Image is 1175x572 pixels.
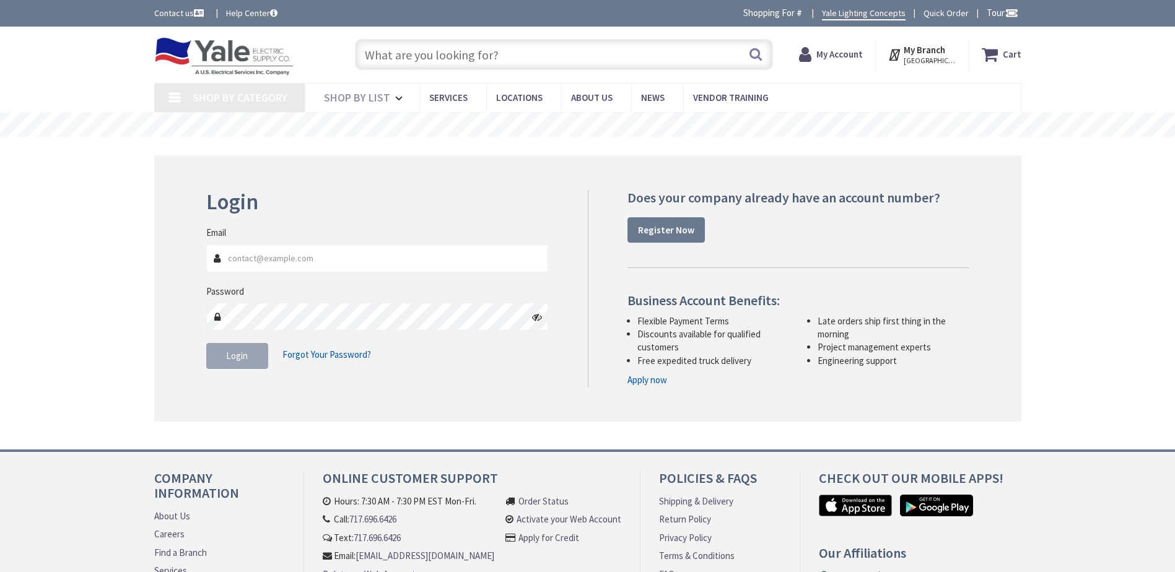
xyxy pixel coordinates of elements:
[982,43,1021,66] a: Cart
[206,226,226,239] label: Email
[356,549,494,562] a: [EMAIL_ADDRESS][DOMAIN_NAME]
[627,293,969,308] h4: Business Account Benefits:
[819,545,1031,570] h4: Our Affiliations
[637,314,789,327] li: Flexible Payment Terms
[904,44,945,56] strong: My Branch
[154,527,185,540] a: Careers
[154,37,294,76] img: Yale Electric Supply Co.
[571,92,613,103] span: About Us
[818,314,969,341] li: Late orders ship first thing in the morning
[226,7,277,19] a: Help Center
[822,7,906,20] a: Yale Lighting Concepts
[154,546,207,559] a: Find a Branch
[659,495,733,508] a: Shipping & Delivery
[154,470,285,509] h4: Company Information
[627,190,969,205] h4: Does your company already have an account number?
[987,7,1018,19] span: Tour
[154,7,206,19] a: Contact us
[659,513,711,526] a: Return Policy
[355,39,773,70] input: What are you looking for?
[323,531,494,544] li: Text:
[154,509,190,522] a: About Us
[904,56,956,66] span: [GEOGRAPHIC_DATA], [GEOGRAPHIC_DATA]
[206,245,549,272] input: Email
[518,531,579,544] a: Apply for Credit
[206,190,549,214] h2: Login
[659,549,735,562] a: Terms & Conditions
[693,92,769,103] span: Vendor Training
[659,531,712,544] a: Privacy Policy
[226,350,248,362] span: Login
[282,349,371,360] span: Forgot Your Password?
[637,327,789,354] li: Discounts available for qualified customers
[193,90,287,105] span: Shop By Category
[282,343,371,366] a: Forgot Your Password?
[743,7,795,19] span: Shopping For
[641,92,665,103] span: News
[819,470,1031,495] h4: Check out Our Mobile Apps!
[818,354,969,367] li: Engineering support
[818,340,969,353] li: Project management experts
[1003,43,1021,66] strong: Cart
[323,470,621,495] h4: Online Customer Support
[627,373,667,386] a: Apply now
[627,217,705,243] a: Register Now
[924,7,969,19] a: Quick Order
[659,470,780,495] h4: Policies & FAQs
[799,43,863,66] a: My Account
[888,43,956,66] div: My Branch [GEOGRAPHIC_DATA], [GEOGRAPHIC_DATA]
[323,549,494,562] li: Email:
[323,513,494,526] li: Call:
[532,312,542,322] i: Click here to show/hide password
[637,354,789,367] li: Free expedited truck delivery
[349,513,396,526] a: 717.696.6426
[518,495,569,508] a: Order Status
[429,92,468,103] span: Services
[496,92,543,103] span: Locations
[797,7,802,19] strong: #
[638,224,694,236] strong: Register Now
[206,285,244,298] label: Password
[323,495,494,508] li: Hours: 7:30 AM - 7:30 PM EST Mon-Fri.
[206,343,268,369] button: Login
[517,513,621,526] a: Activate your Web Account
[816,48,863,60] strong: My Account
[354,531,401,544] a: 717.696.6426
[324,90,390,105] span: Shop By List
